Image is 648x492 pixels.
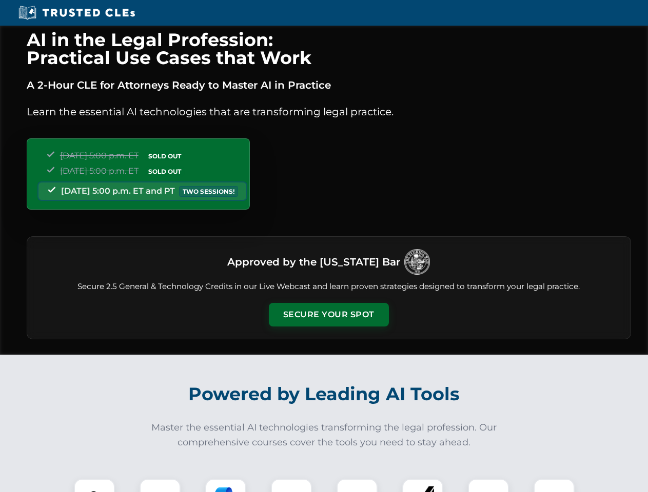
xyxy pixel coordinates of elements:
span: [DATE] 5:00 p.m. ET [60,166,139,176]
p: Learn the essential AI technologies that are transforming legal practice. [27,104,631,120]
span: SOLD OUT [145,151,185,161]
h1: AI in the Legal Profession: Practical Use Cases that Work [27,31,631,67]
img: Logo [404,249,430,275]
p: A 2-Hour CLE for Attorneys Ready to Master AI in Practice [27,77,631,93]
h3: Approved by the [US_STATE] Bar [227,253,400,271]
button: Secure Your Spot [269,303,389,326]
img: Trusted CLEs [15,5,138,20]
p: Secure 2.5 General & Technology Credits in our Live Webcast and learn proven strategies designed ... [40,281,618,293]
span: SOLD OUT [145,166,185,177]
span: [DATE] 5:00 p.m. ET [60,151,139,160]
h2: Powered by Leading AI Tools [40,376,608,412]
p: Master the essential AI technologies transforming the legal profession. Our comprehensive courses... [145,420,504,450]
